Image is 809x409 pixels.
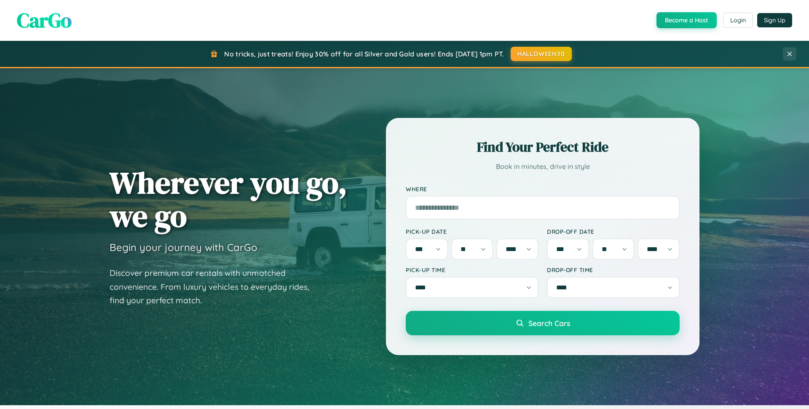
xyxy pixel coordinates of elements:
[656,12,717,28] button: Become a Host
[406,160,680,173] p: Book in minutes, drive in style
[110,166,347,233] h1: Wherever you go, we go
[547,228,680,235] label: Drop-off Date
[406,266,538,273] label: Pick-up Time
[406,228,538,235] label: Pick-up Date
[757,13,792,27] button: Sign Up
[110,266,320,307] p: Discover premium car rentals with unmatched convenience. From luxury vehicles to everyday rides, ...
[547,266,680,273] label: Drop-off Time
[224,50,504,58] span: No tricks, just treats! Enjoy 30% off for all Silver and Gold users! Ends [DATE] 1pm PT.
[406,138,680,156] h2: Find Your Perfect Ride
[406,311,680,335] button: Search Cars
[17,6,72,34] span: CarGo
[511,47,572,61] button: HALLOWEEN30
[406,185,680,192] label: Where
[110,241,257,254] h3: Begin your journey with CarGo
[723,13,753,28] button: Login
[528,318,570,328] span: Search Cars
